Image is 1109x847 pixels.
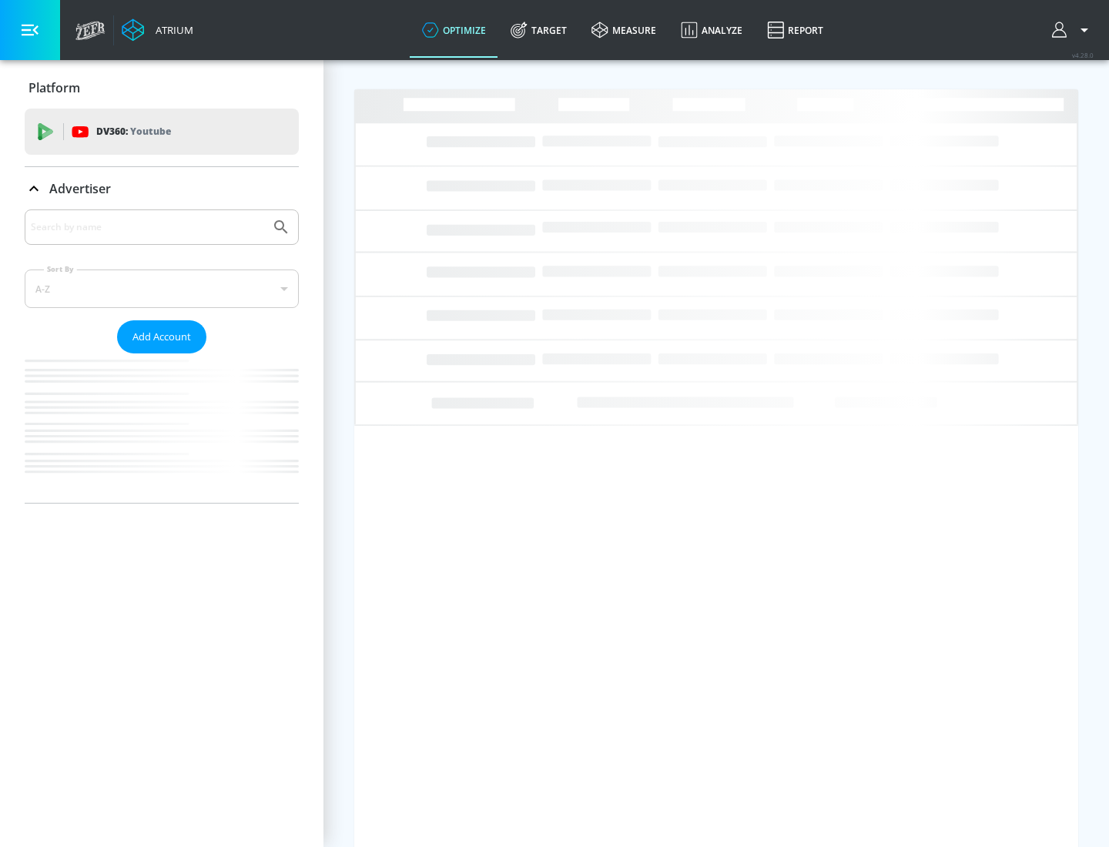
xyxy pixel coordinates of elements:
button: Add Account [117,320,206,353]
a: Atrium [122,18,193,42]
p: Platform [28,79,80,96]
input: Search by name [31,217,264,237]
p: DV360: [96,123,171,140]
div: Advertiser [25,209,299,503]
div: DV360: Youtube [25,109,299,155]
p: Advertiser [49,180,111,197]
a: Target [498,2,579,58]
a: Analyze [668,2,755,58]
p: Youtube [130,123,171,139]
span: v 4.28.0 [1072,51,1094,59]
nav: list of Advertiser [25,353,299,503]
label: Sort By [44,264,77,274]
div: A-Z [25,269,299,308]
span: Add Account [132,328,191,346]
a: Report [755,2,836,58]
a: optimize [410,2,498,58]
div: Advertiser [25,167,299,210]
div: Atrium [149,23,193,37]
div: Platform [25,66,299,109]
a: measure [579,2,668,58]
